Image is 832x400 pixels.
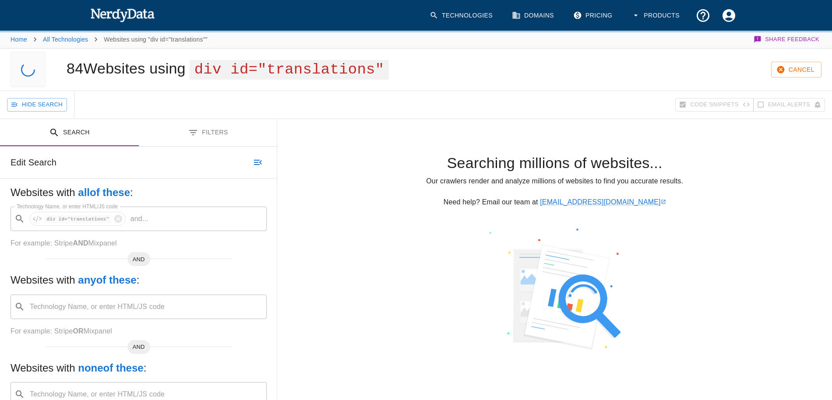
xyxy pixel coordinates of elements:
a: Domains [507,3,561,28]
button: Account Settings [716,3,742,28]
span: div id="translations" [190,60,388,80]
p: Websites using "div id="translations"" [104,35,208,44]
b: OR [73,327,83,335]
span: AND [127,343,150,351]
button: Hide Search [7,98,67,112]
label: Technology Name, or enter HTML/JS code [17,203,118,210]
h1: 84 Websites using [67,60,389,77]
b: all of these [78,186,130,198]
button: Share Feedback [752,31,821,48]
p: and ... [127,214,152,224]
b: AND [73,239,88,247]
button: Products [626,3,687,28]
h6: Edit Search [11,155,56,169]
button: Support and Documentation [690,3,716,28]
a: All Technologies [43,36,88,43]
b: any of these [78,274,136,286]
img: NerdyData.com [90,6,155,24]
a: Technologies [424,3,500,28]
p: For example: Stripe Mixpanel [11,326,267,337]
h4: Searching millions of websites... [291,154,818,172]
button: Cancel [771,62,821,78]
a: Home [11,36,27,43]
h5: Websites with : [11,361,267,375]
h5: Websites with : [11,186,267,200]
p: Our crawlers render and analyze millions of websites to find you accurate results. Need help? Ema... [291,176,818,207]
nav: breadcrumb [11,31,208,48]
a: Pricing [568,3,619,28]
b: none of these [78,362,143,374]
span: AND [127,255,150,264]
p: For example: Stripe Mixpanel [11,238,267,249]
button: Filters [139,119,278,147]
h5: Websites with : [11,273,267,287]
a: [EMAIL_ADDRESS][DOMAIN_NAME] [540,198,666,206]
